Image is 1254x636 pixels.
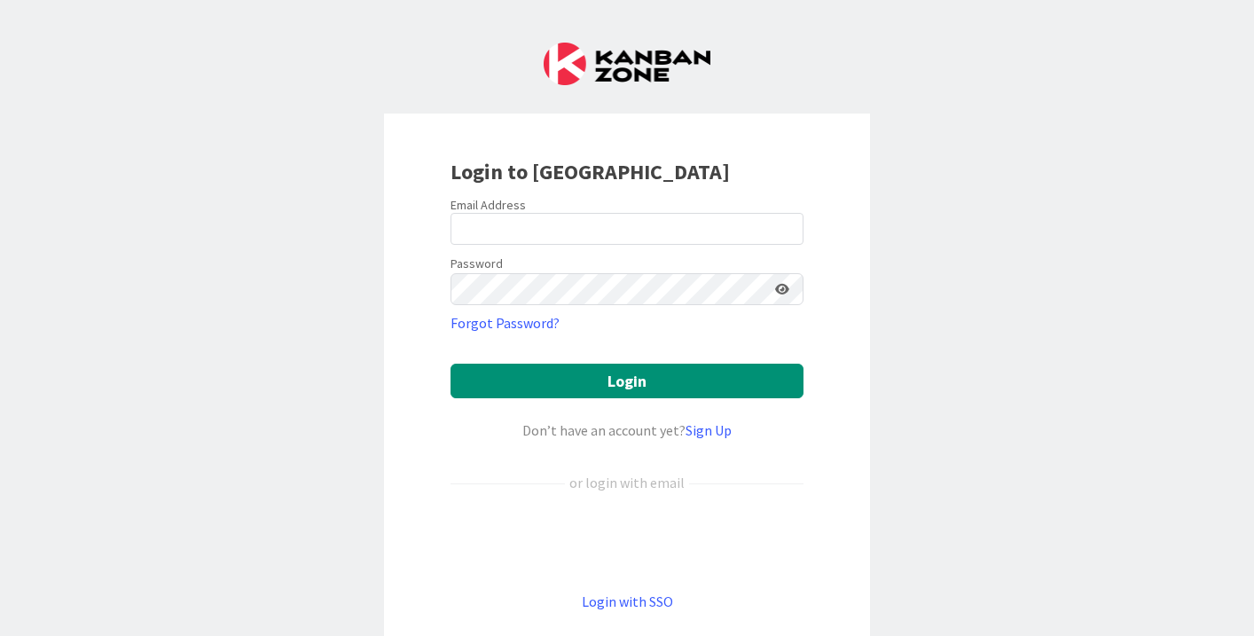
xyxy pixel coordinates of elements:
[565,472,689,493] div: or login with email
[582,593,673,610] a: Login with SSO
[451,312,560,334] a: Forgot Password?
[442,522,812,561] iframe: Botão Iniciar sessão com o Google
[451,158,730,185] b: Login to [GEOGRAPHIC_DATA]
[451,420,803,441] div: Don’t have an account yet?
[544,43,710,85] img: Kanban Zone
[451,197,526,213] label: Email Address
[451,255,503,273] label: Password
[451,364,803,398] button: Login
[686,421,732,439] a: Sign Up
